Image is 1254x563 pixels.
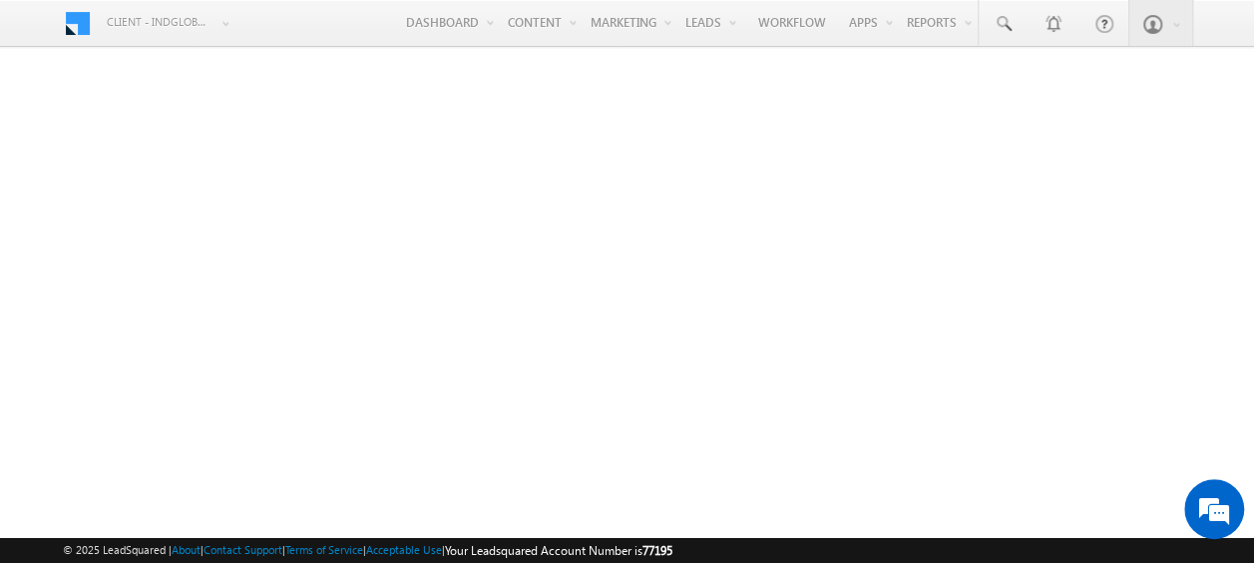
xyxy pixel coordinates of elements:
a: About [172,543,201,556]
span: Your Leadsquared Account Number is [445,543,672,558]
span: 77195 [642,543,672,558]
a: Acceptable Use [366,543,442,556]
a: Terms of Service [285,543,363,556]
span: © 2025 LeadSquared | | | | | [63,541,672,560]
a: Contact Support [204,543,282,556]
span: Client - indglobal2 (77195) [107,12,211,32]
